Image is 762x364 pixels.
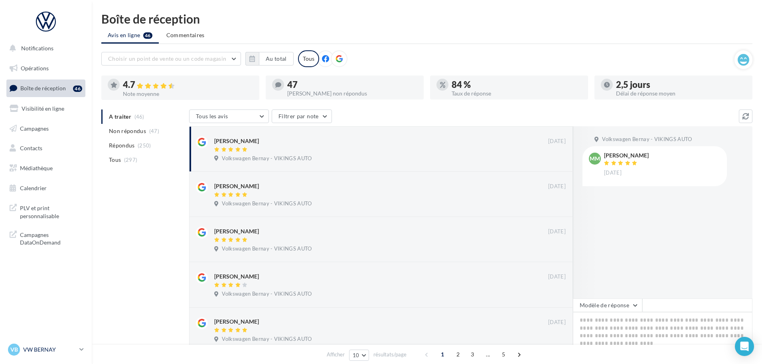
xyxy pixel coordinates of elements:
a: Campagnes [5,120,87,137]
span: (47) [149,128,159,134]
span: ... [482,348,494,361]
div: [PERSON_NAME] [214,182,259,190]
span: Volkswagen Bernay - VIKINGS AUTO [602,136,692,143]
div: [PERSON_NAME] non répondus [287,91,417,96]
span: Non répondus [109,127,146,135]
button: Modèle de réponse [573,298,642,312]
span: 2 [452,348,464,361]
span: Tous les avis [196,113,228,119]
span: 5 [497,348,510,361]
a: Contacts [5,140,87,157]
span: Commentaires [166,31,205,39]
span: (297) [124,157,138,163]
a: VB VW BERNAY [6,342,85,357]
span: Contacts [20,145,42,151]
div: Boîte de réception [101,13,752,25]
span: [DATE] [548,273,566,280]
span: Campagnes [20,125,49,131]
span: [DATE] [548,138,566,145]
button: Notifications [5,40,84,57]
span: [DATE] [548,183,566,190]
span: 10 [353,352,359,358]
div: [PERSON_NAME] [214,273,259,280]
div: [PERSON_NAME] [604,153,649,158]
span: (250) [138,142,151,149]
div: 84 % [452,80,582,89]
span: Volkswagen Bernay - VIKINGS AUTO [222,290,312,298]
p: VW BERNAY [23,346,76,354]
button: Choisir un point de vente ou un code magasin [101,52,241,66]
a: Campagnes DataOnDemand [5,226,87,250]
div: 2,5 jours [616,80,746,89]
button: 10 [349,350,369,361]
button: Tous les avis [189,109,269,123]
div: Note moyenne [123,91,253,97]
span: Volkswagen Bernay - VIKINGS AUTO [222,336,312,343]
span: Boîte de réception [20,85,66,91]
div: [PERSON_NAME] [214,227,259,235]
span: [DATE] [604,169,622,177]
span: Volkswagen Bernay - VIKINGS AUTO [222,155,312,162]
span: Tous [109,156,121,164]
div: Tous [298,50,319,67]
span: Volkswagen Bernay - VIKINGS AUTO [222,200,312,207]
div: Délai de réponse moyen [616,91,746,96]
a: Opérations [5,60,87,77]
a: PLV et print personnalisable [5,199,87,223]
span: MM [590,155,600,163]
button: Au total [245,52,294,66]
a: Visibilité en ligne [5,100,87,117]
a: Boîte de réception46 [5,80,87,97]
button: Au total [259,52,294,66]
span: Choisir un point de vente ou un code magasin [108,55,226,62]
span: Calendrier [20,185,47,191]
div: 46 [73,86,82,92]
span: Afficher [327,351,345,358]
span: Répondus [109,141,135,149]
div: Taux de réponse [452,91,582,96]
button: Filtrer par note [272,109,332,123]
div: Open Intercom Messenger [735,337,754,356]
span: Campagnes DataOnDemand [20,229,82,247]
a: Médiathèque [5,160,87,177]
span: 3 [466,348,479,361]
span: 1 [436,348,449,361]
span: [DATE] [548,319,566,326]
span: Médiathèque [20,165,53,171]
span: Opérations [21,65,49,72]
span: VB [10,346,18,354]
div: 47 [287,80,417,89]
div: [PERSON_NAME] [214,137,259,145]
div: [PERSON_NAME] [214,318,259,326]
span: [DATE] [548,228,566,235]
span: Volkswagen Bernay - VIKINGS AUTO [222,245,312,253]
span: résultats/page [373,351,407,358]
div: 4.7 [123,80,253,90]
span: PLV et print personnalisable [20,203,82,220]
span: Visibilité en ligne [22,105,64,112]
span: Notifications [21,45,53,52]
a: Calendrier [5,180,87,197]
